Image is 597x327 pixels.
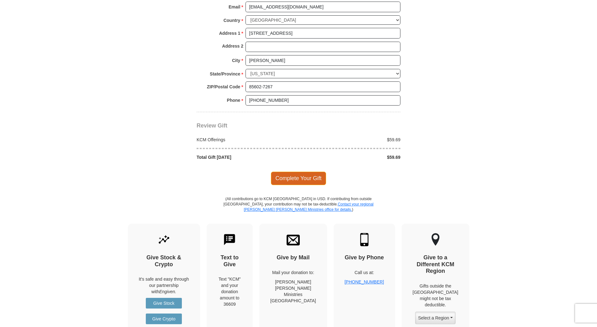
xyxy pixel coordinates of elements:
strong: Country [224,16,240,25]
strong: Address 1 [219,29,240,38]
h4: Give by Phone [345,254,384,261]
strong: City [232,56,240,65]
img: envelope.svg [287,233,300,246]
a: Give Crypto [146,314,182,324]
strong: Phone [227,96,240,105]
strong: Address 2 [222,42,243,50]
div: Total Gift [DATE] [193,154,299,160]
h4: Give Stock & Crypto [139,254,189,268]
h4: Give by Mail [270,254,316,261]
div: $59.69 [298,154,404,160]
p: Call us at: [345,269,384,276]
span: Review Gift [197,122,227,129]
a: Contact your regional [PERSON_NAME] [PERSON_NAME] Ministries office for details. [244,202,373,212]
strong: ZIP/Postal Code [207,82,240,91]
strong: Email [229,3,240,11]
div: KCM Offerings [193,137,299,143]
span: Complete Your Gift [271,172,326,185]
p: Mail your donation to: [270,269,316,276]
div: $59.69 [298,137,404,143]
div: Text "KCM" and your donation amount to 36609 [218,276,242,307]
i: Engiven. [159,289,176,294]
h4: Give to a Different KCM Region [413,254,458,275]
strong: State/Province [210,70,240,78]
p: [PERSON_NAME] [PERSON_NAME] Ministries [GEOGRAPHIC_DATA] [270,279,316,304]
img: other-region [431,233,440,246]
h4: Text to Give [218,254,242,268]
p: (All contributions go to KCM [GEOGRAPHIC_DATA] in USD. If contributing from outside [GEOGRAPHIC_D... [223,196,374,224]
p: It's safe and easy through our partnership with [139,276,189,295]
p: Gifts outside the [GEOGRAPHIC_DATA] might not be tax deductible. [413,283,458,308]
img: mobile.svg [358,233,371,246]
img: give-by-stock.svg [157,233,171,246]
img: text-to-give.svg [223,233,236,246]
a: [PHONE_NUMBER] [345,279,384,284]
a: Give Stock [146,298,182,309]
button: Select a Region [415,312,455,324]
